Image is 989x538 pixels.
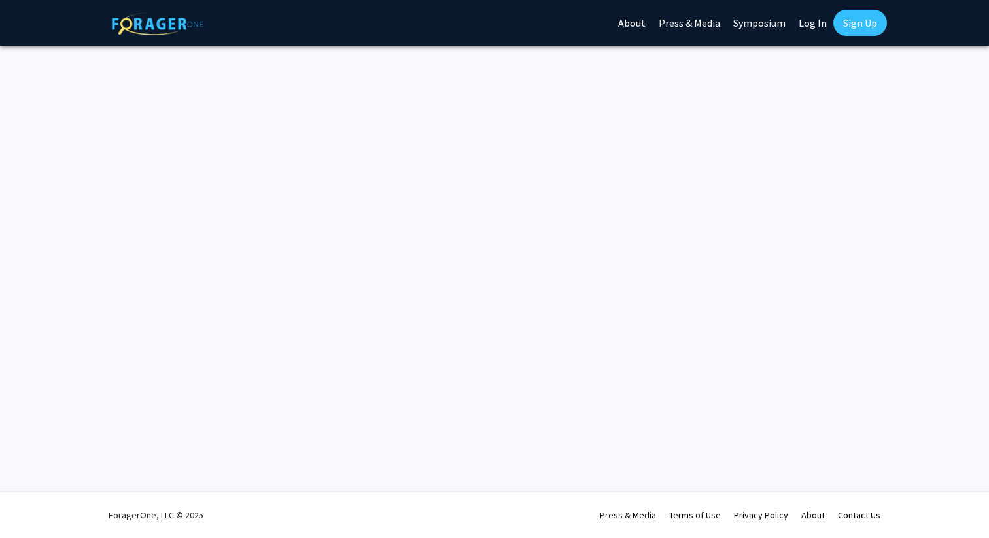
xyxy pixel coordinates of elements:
a: Sign Up [833,10,887,36]
a: Terms of Use [669,509,721,521]
a: Press & Media [600,509,656,521]
a: Contact Us [838,509,880,521]
img: ForagerOne Logo [112,12,203,35]
div: ForagerOne, LLC © 2025 [109,492,203,538]
a: About [801,509,825,521]
a: Privacy Policy [734,509,788,521]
